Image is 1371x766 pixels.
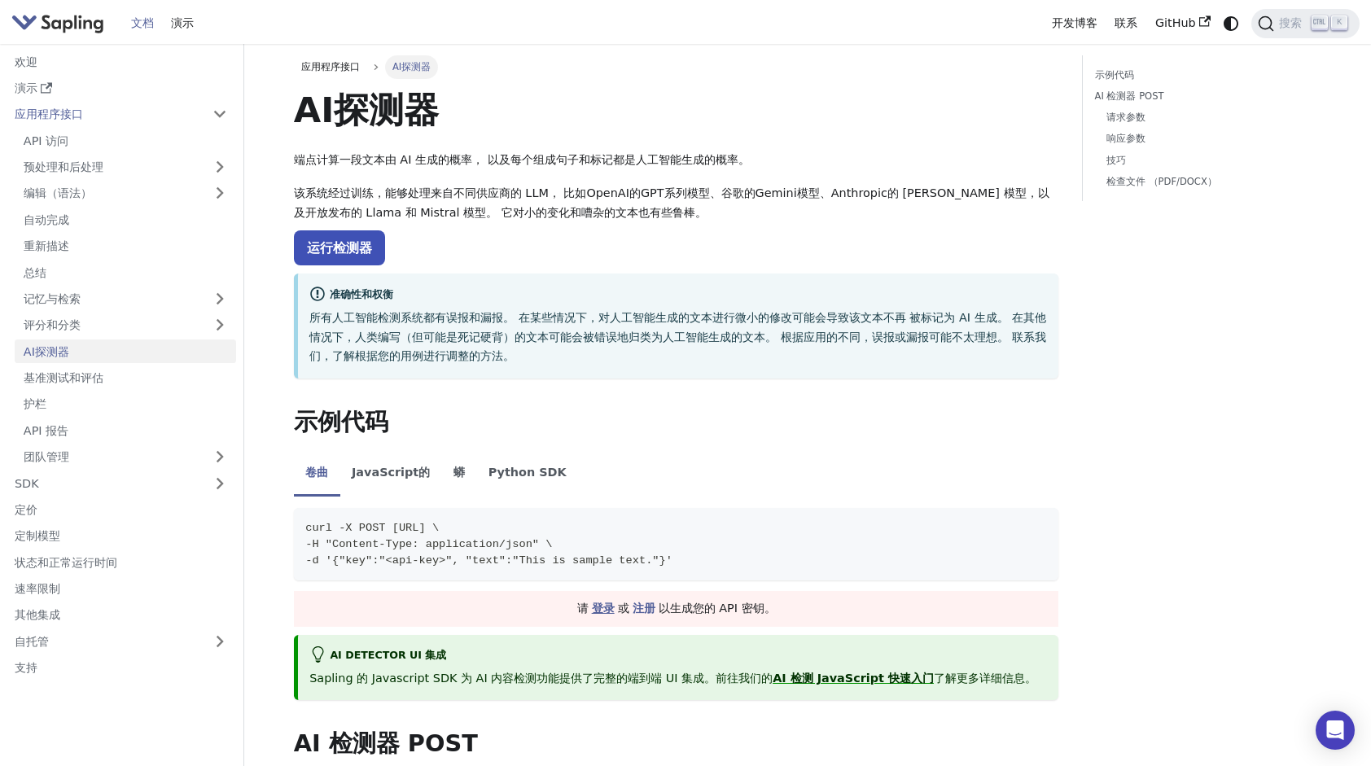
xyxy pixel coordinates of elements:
[6,629,236,653] a: 自托管
[15,445,236,469] a: 团队管理
[476,452,578,497] li: Python SDK
[6,50,236,73] a: 欢迎
[15,81,37,95] font: 演示
[15,366,236,390] a: 基准测试和评估
[6,550,236,574] a: 状态和正常运行时间
[305,538,552,550] span: -H "Content-Type: application/json" \
[305,554,672,567] span: -d '{"key":"<api-key>", "text":"This is sample text."}'
[15,208,236,231] a: 自动完成
[15,287,236,311] a: 记忆与检索
[633,602,655,615] a: 注册
[1155,16,1196,29] font: GitHub
[618,599,629,619] font: 或
[305,522,439,534] span: curl -X POST [URL] \
[1274,15,1312,31] span: 搜索
[6,603,236,627] a: 其他集成
[1316,711,1355,750] div: 打开对讲信使
[1106,153,1310,169] a: 技巧
[6,577,236,601] a: 速率限制
[1106,11,1146,36] a: 联系
[1095,68,1316,83] a: 示例代码
[6,656,236,680] a: 支持
[1106,131,1310,147] a: 响应参数
[1219,11,1242,35] button: 在深色和浅色模式之间切换（当前为系统模式）
[15,392,236,416] a: 护栏
[659,599,776,619] font: 以生成您的 API 密钥。
[1146,11,1219,36] a: GitHub
[15,234,236,258] a: 重新描述
[1106,110,1310,125] a: 请求参数
[1043,11,1106,36] a: 开发博客
[15,155,236,179] a: 预处理和后处理
[6,498,236,522] a: 定价
[294,88,1059,132] h1: AI探测器
[442,452,477,497] li: 蟒
[294,184,1059,223] p: 该系统经过训练，能够处理来自不同供应商的 LLM， 比如OpenAI的GPT系列模型、谷歌的Gemini模型、Anthropic的 [PERSON_NAME] 模型，以及开放发布的 Llama ...
[15,418,236,442] a: API 报告
[385,55,439,78] span: AI探测器
[162,11,203,36] a: 演示
[1331,15,1347,30] kbd: K
[577,599,589,619] font: 请
[11,11,110,35] a: Sapling.ai
[204,103,236,126] button: 折叠侧边栏类别“API”
[1106,174,1310,190] a: 检查文件 （PDF/DOCX）
[15,182,236,205] a: 编辑（语法）
[15,260,236,284] a: 总结
[294,230,385,265] a: 运行检测器
[15,313,236,337] a: 评分和分类
[1251,9,1360,38] button: 搜索 （Ctrl+K）
[309,309,1047,366] p: 所有人工智能检测系统都有误报和漏报。 在某些情况下，对人工智能生成的文本进行微小的修改可能会导致该文本不再 被标记为 AI 生成。 在其他情况下，人类编写（但可能是死记硬背）的文本可能会被错误地...
[294,55,367,78] a: 应用程序接口
[6,471,204,495] a: SDK
[294,729,1059,759] h2: AI 检测器 POST
[6,77,236,100] a: 演示
[340,452,442,497] li: JavaScript的
[294,151,1059,170] p: 端点计算一段文本由 AI 生成的概率， 以及每个组成句子和标记都是人工智能生成的概率。
[6,103,204,126] a: 应用程序接口
[122,11,163,36] a: 文档
[294,55,1059,78] nav: 面包屑
[204,471,236,495] button: 展开侧边栏类别“SDK”
[592,602,615,615] a: 登录
[301,61,360,72] span: 应用程序接口
[309,669,1047,689] p: Sapling 的 Javascript SDK 为 AI 内容检测功能提供了完整的端到端 UI 集成。前往我们的 了解更多详细信息。
[11,11,104,35] img: Sapling.ai
[294,408,1059,437] h2: 示例代码
[15,339,236,363] a: AI探测器
[15,129,236,152] a: API 访问
[773,672,934,685] a: AI 检测 JavaScript 快速入门
[6,524,236,548] a: 定制模型
[330,649,446,661] font: AI Detector UI 集成
[330,288,393,300] font: 准确性和权衡
[1095,89,1316,104] a: AI 检测器 POST
[294,452,340,497] li: 卷曲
